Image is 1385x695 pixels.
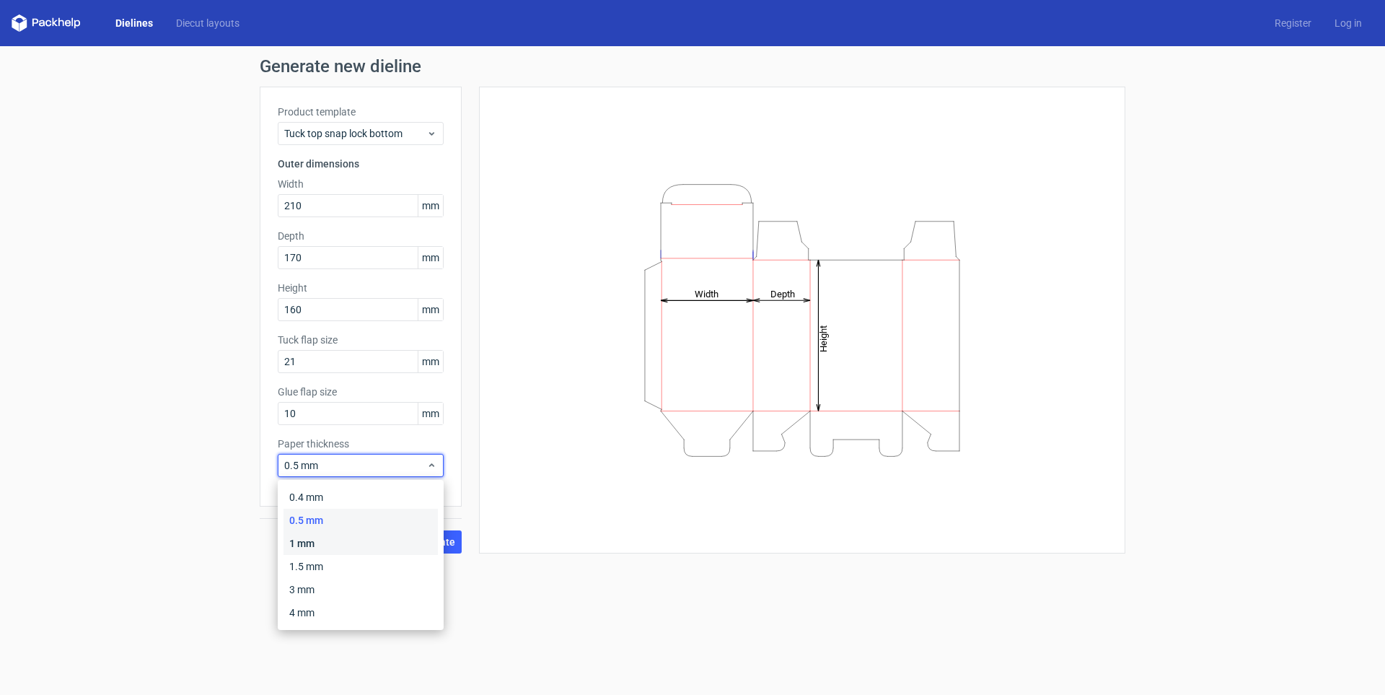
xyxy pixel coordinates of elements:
[284,458,426,473] span: 0.5 mm
[104,16,164,30] a: Dielines
[164,16,251,30] a: Diecut layouts
[695,288,718,299] tspan: Width
[278,105,444,119] label: Product template
[283,601,438,624] div: 4 mm
[283,578,438,601] div: 3 mm
[278,333,444,347] label: Tuck flap size
[283,532,438,555] div: 1 mm
[283,509,438,532] div: 0.5 mm
[278,281,444,295] label: Height
[770,288,795,299] tspan: Depth
[418,351,443,372] span: mm
[284,126,426,141] span: Tuck top snap lock bottom
[278,437,444,451] label: Paper thickness
[418,247,443,268] span: mm
[418,299,443,320] span: mm
[818,325,829,351] tspan: Height
[283,486,438,509] div: 0.4 mm
[278,229,444,243] label: Depth
[418,195,443,217] span: mm
[1263,16,1323,30] a: Register
[418,403,443,424] span: mm
[278,177,444,191] label: Width
[278,385,444,399] label: Glue flap size
[260,58,1125,75] h1: Generate new dieline
[283,555,438,578] div: 1.5 mm
[278,157,444,171] h3: Outer dimensions
[1323,16,1373,30] a: Log in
